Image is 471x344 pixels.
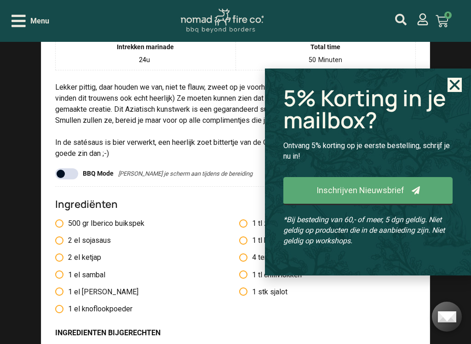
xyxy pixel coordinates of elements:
[252,219,256,228] span: 1
[55,198,416,210] h3: Ingrediënten
[258,219,262,228] span: tl
[139,56,150,65] p: 24u
[258,236,262,245] span: tl
[68,270,72,279] span: 1
[74,253,80,262] span: el
[68,236,72,245] span: 2
[30,16,49,27] span: Menu
[316,186,404,195] span: Inschrijven Nieuwsbrief
[258,253,276,262] span: tenen
[283,140,453,161] p: Ontvang 5% korting op je eerste bestelling, schrijf je nu in!
[82,219,89,228] span: gr
[82,253,101,262] span: ketjap
[425,9,460,33] a: 0
[82,270,105,279] span: sambal
[283,215,445,245] em: *Bij besteding van 60,- of meer, 5 dgn geldig. Niet geldig op producten die in de aanbieding zijn...
[264,219,278,228] span: zout
[91,219,144,228] span: Iberico buikspek
[68,287,72,296] span: 1
[241,42,410,52] span: Total time
[82,287,138,296] span: [PERSON_NAME]
[82,304,132,313] span: knoflookpoeder
[283,177,453,205] a: Inschrijven Nieuwsbrief
[55,82,416,159] p: Lekker pittig, daar houden we van, niet te flauw, zweet op je voorhoofd. Eten voor echte mannen! ...
[55,327,161,339] strong: INGREDIENTEN BIJGERECHTEN
[264,236,319,245] span: koriander poeder
[74,287,80,296] span: el
[252,287,256,296] span: 1
[252,270,256,279] span: 1
[68,253,72,262] span: 2
[417,13,429,25] a: mijn account
[68,219,80,228] span: 500
[11,13,49,29] div: Open/Close Menu
[181,9,264,33] img: Nomad Logo
[74,270,80,279] span: el
[74,236,80,245] span: el
[309,56,316,65] p: 50
[395,14,407,25] a: mijn account
[258,270,262,279] span: tl
[264,270,302,279] span: chilivlokken
[74,304,80,313] span: el
[258,287,268,296] span: stk
[444,11,452,19] span: 0
[83,169,114,178] span: BBQ Mode
[283,87,453,131] h2: 5% Korting in je mailbox?
[68,304,72,313] span: 1
[252,236,256,245] span: 1
[61,42,230,52] span: Intrekken marinade
[118,169,253,178] p: [PERSON_NAME] je scherm aan tijdens de bereiding
[82,236,111,245] span: sojasaus
[448,78,462,92] a: Close
[318,56,342,65] span: Minuten
[252,253,256,262] span: 4
[270,287,287,296] span: sjalot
